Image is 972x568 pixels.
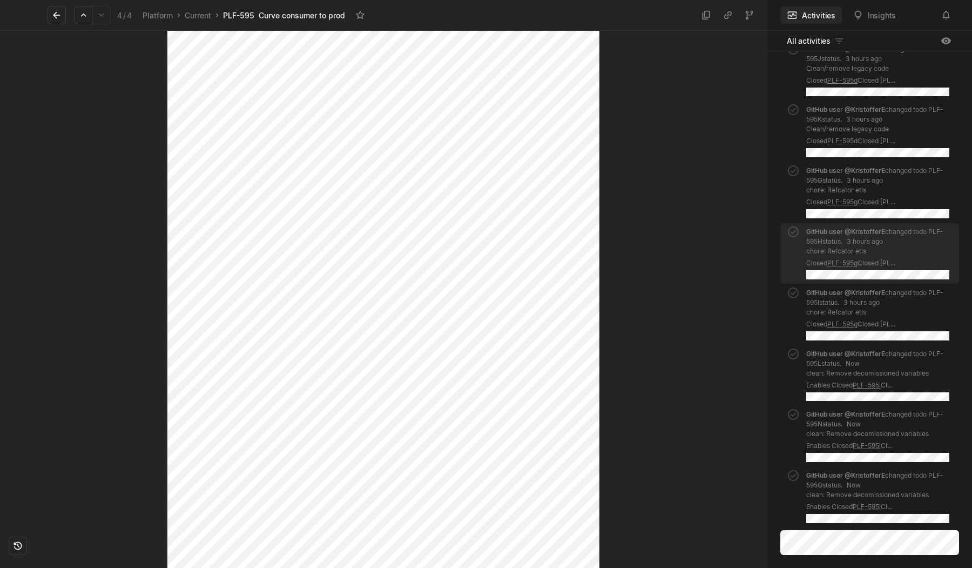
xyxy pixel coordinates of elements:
[806,380,953,390] p: Enables Closed Cl...
[843,298,880,306] span: 3 hours ago
[806,76,953,85] p: Closed Closed [PL...
[806,105,885,113] span: GitHub user @KristofferE
[827,320,858,328] a: PLF-595g
[806,105,953,157] div: changed todo PLF-595K status.
[183,8,213,23] a: Current
[123,11,126,20] span: /
[806,166,885,175] span: GitHub user @KristofferE
[827,259,858,267] a: PLF-595g
[215,10,219,21] div: ›
[806,228,885,236] span: GitHub user @KristofferE
[806,185,953,195] p: chore: Refcator etls
[787,35,831,46] span: All activities
[806,369,953,378] p: clean: Remove decomissioned variables
[806,166,953,218] div: changed todo PLF-595G status.
[806,350,885,358] span: GitHub user @KristofferE
[847,420,861,428] span: Now
[806,319,953,329] p: Closed Closed [PL...
[827,76,858,84] a: PLF-595d
[846,359,860,367] span: Now
[806,471,953,523] div: changed todo PLF-595O status.
[806,124,953,134] p: Clean/remove legacy code
[853,503,881,511] a: PLF-595l
[847,176,883,184] span: 3 hours ago
[806,227,953,279] div: changed todo PLF-595H status.
[806,490,953,500] p: clean: Remove decomissioned variables
[806,258,953,268] p: Closed Closed [PL...
[780,32,851,50] button: All activities
[140,8,175,23] a: Platform
[806,410,885,418] span: GitHub user @KristofferE
[827,198,858,206] a: PLF-595g
[143,10,173,21] div: Platform
[827,137,858,145] a: PLF-595d
[846,6,902,24] button: Insights
[117,10,132,21] div: 4 4
[806,502,953,512] p: Enables Closed Cl...
[806,45,885,53] span: GitHub user @KristofferE
[853,442,881,450] a: PLF-595l
[223,10,254,21] div: PLF-595
[806,136,953,146] p: Closed Closed [PL...
[806,44,953,97] div: changed todo PLF-595J status.
[846,55,882,63] span: 3 hours ago
[806,471,885,479] span: GitHub user @KristofferE
[806,349,953,402] div: changed todo PLF-595L status.
[806,441,953,451] p: Enables Closed Cl...
[259,10,345,21] div: Curve consumer to prod
[806,288,953,340] div: changed todo PLF-595I status.
[847,481,861,489] span: Now
[806,64,953,73] p: Clean/remove legacy code
[806,197,953,207] p: Closed Closed [PL...
[806,308,953,317] p: chore: Refcator etls
[806,429,953,439] p: clean: Remove decomissioned variables
[847,237,883,245] span: 3 hours ago
[806,246,953,256] p: chore: Refcator etls
[846,115,882,123] span: 3 hours ago
[780,6,842,24] button: Activities
[177,10,180,21] div: ›
[806,410,953,462] div: changed todo PLF-595N status.
[806,289,885,297] span: GitHub user @KristofferE
[853,381,881,389] a: PLF-595l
